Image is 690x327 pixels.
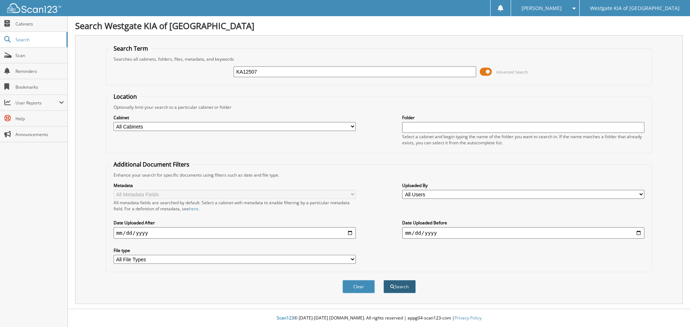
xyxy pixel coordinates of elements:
[15,52,64,59] span: Scan
[15,68,64,74] span: Reminders
[189,206,198,212] a: here
[110,160,193,168] legend: Additional Document Filters
[114,247,356,253] label: File type
[110,172,648,178] div: Enhance your search for specific documents using filters such as date and file type.
[110,45,152,52] legend: Search Term
[402,220,644,226] label: Date Uploaded Before
[496,69,528,75] span: Advanced Search
[114,182,356,188] label: Metadata
[114,115,356,121] label: Cabinet
[15,37,63,43] span: Search
[68,309,690,327] div: © [DATE]-[DATE] [DOMAIN_NAME]. All rights reserved | appg04-scan123-com |
[75,20,683,32] h1: Search Westgate KIA of [GEOGRAPHIC_DATA]
[402,182,644,188] label: Uploaded By
[15,131,64,137] span: Announcements
[114,220,356,226] label: Date Uploaded After
[402,227,644,239] input: end
[15,21,64,27] span: Cabinets
[383,280,416,293] button: Search
[402,134,644,146] div: Select a cabinet and begin typing the name of the folder you want to search in. If the name match...
[402,115,644,121] label: Folder
[15,100,59,106] span: User Reports
[342,280,375,293] button: Clear
[110,104,648,110] div: Optionally limit your search to a particular cabinet or folder
[114,227,356,239] input: start
[521,6,562,10] span: [PERSON_NAME]
[7,3,61,13] img: scan123-logo-white.svg
[15,116,64,122] span: Help
[15,84,64,90] span: Bookmarks
[110,93,141,101] legend: Location
[114,200,356,212] div: All metadata fields are searched by default. Select a cabinet with metadata to enable filtering b...
[455,315,482,321] a: Privacy Policy
[110,56,648,62] div: Searches all cabinets, folders, files, metadata, and keywords
[590,6,680,10] span: Westgate KIA of [GEOGRAPHIC_DATA]
[654,293,690,327] iframe: Chat Widget
[277,315,294,321] span: Scan123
